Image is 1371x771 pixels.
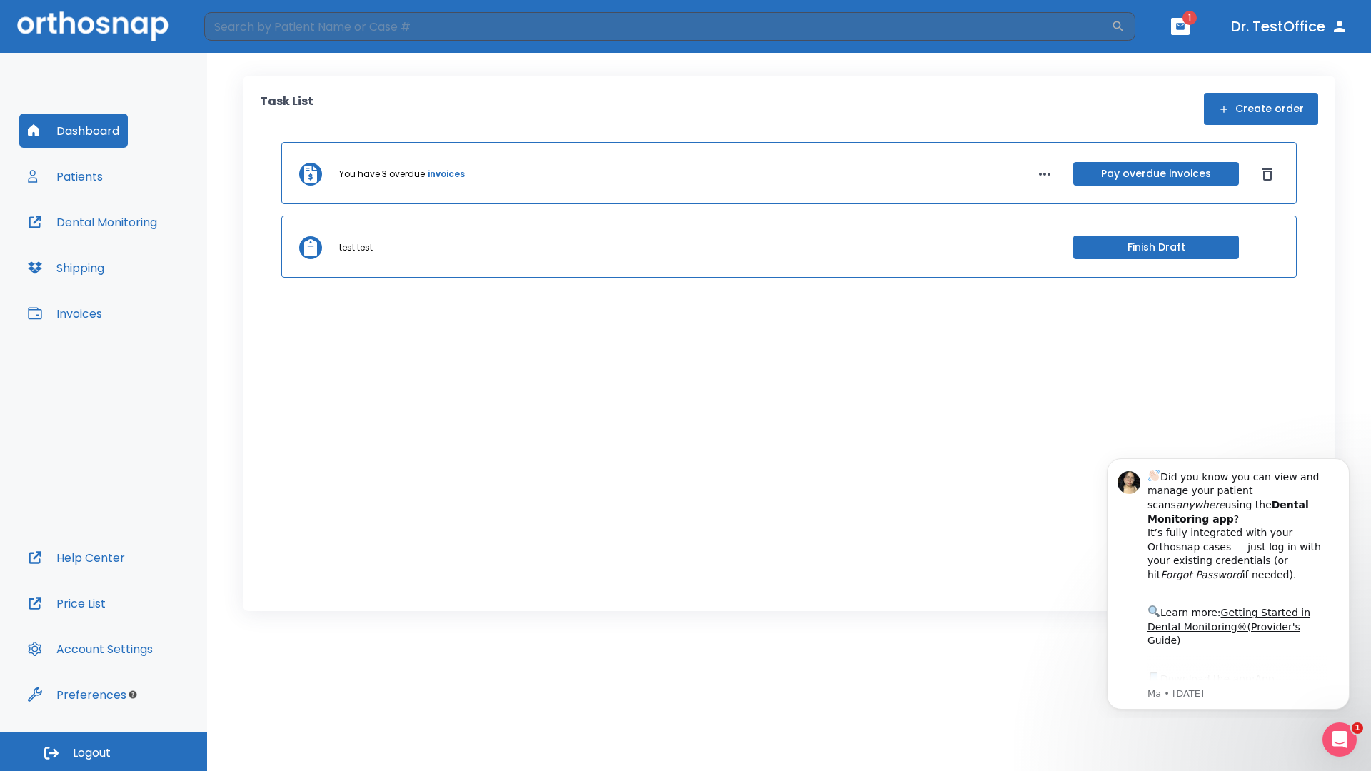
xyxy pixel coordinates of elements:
[19,205,166,239] button: Dental Monitoring
[19,540,134,575] button: Help Center
[204,12,1111,41] input: Search by Patient Name or Case #
[1085,445,1371,718] iframe: Intercom notifications message
[428,168,465,181] a: invoices
[1073,236,1239,259] button: Finish Draft
[339,168,425,181] p: You have 3 overdue
[1322,722,1357,757] iframe: Intercom live chat
[19,677,135,712] button: Preferences
[19,586,114,620] button: Price List
[339,241,373,254] p: test test
[17,11,169,41] img: Orthosnap
[1182,11,1197,25] span: 1
[1256,163,1279,186] button: Dismiss
[260,93,313,125] p: Task List
[19,632,161,666] button: Account Settings
[242,22,253,34] button: Dismiss notification
[19,114,128,148] button: Dashboard
[1073,162,1239,186] button: Pay overdue invoices
[62,242,242,255] p: Message from Ma, sent 4w ago
[62,228,189,253] a: App Store
[73,745,111,761] span: Logout
[1352,722,1363,734] span: 1
[126,688,139,701] div: Tooltip anchor
[1225,14,1354,39] button: Dr. TestOffice
[62,224,242,297] div: Download the app: | ​ Let us know if you need help getting started!
[19,296,111,331] button: Invoices
[19,251,113,285] button: Shipping
[1204,93,1318,125] button: Create order
[19,159,111,193] button: Patients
